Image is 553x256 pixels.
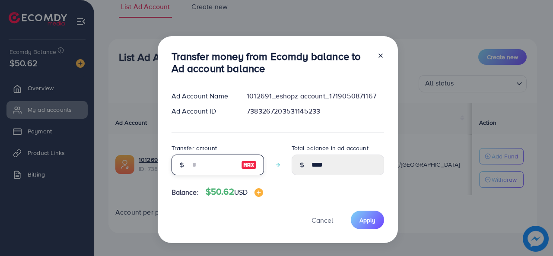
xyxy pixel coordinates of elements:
h3: Transfer money from Ecomdy balance to Ad account balance [172,50,370,75]
img: image [241,160,257,170]
button: Apply [351,211,384,229]
label: Total balance in ad account [292,144,369,152]
div: Ad Account Name [165,91,240,101]
div: Ad Account ID [165,106,240,116]
div: 7383267203531145233 [240,106,391,116]
h4: $50.62 [206,186,263,197]
img: image [254,188,263,197]
button: Cancel [301,211,344,229]
div: 1012691_eshopz account_1719050871167 [240,91,391,101]
span: Cancel [311,215,333,225]
span: Apply [359,216,375,224]
span: USD [234,187,248,197]
span: Balance: [172,187,199,197]
label: Transfer amount [172,144,217,152]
